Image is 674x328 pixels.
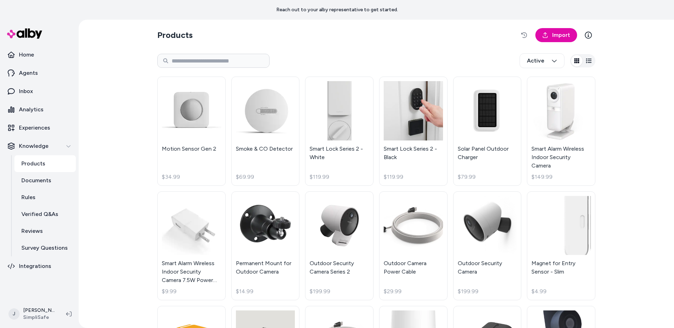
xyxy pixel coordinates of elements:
[453,77,522,186] a: Solar Panel Outdoor ChargerSolar Panel Outdoor Charger$79.99
[305,77,374,186] a: Smart Lock Series 2 - WhiteSmart Lock Series 2 - White$119.99
[527,191,595,301] a: Magnet for Entry Sensor - SlimMagnet for Entry Sensor - Slim$4.99
[14,206,76,223] a: Verified Q&As
[21,159,45,168] p: Products
[8,308,20,320] span: J
[14,240,76,256] a: Survey Questions
[535,28,577,42] a: Import
[21,193,35,202] p: Rules
[3,258,76,275] a: Integrations
[19,142,48,150] p: Knowledge
[14,172,76,189] a: Documents
[3,46,76,63] a: Home
[19,51,34,59] p: Home
[520,53,564,68] button: Active
[231,77,300,186] a: Smoke & CO DetectorSmoke & CO Detector$69.99
[19,124,50,132] p: Experiences
[19,105,44,114] p: Analytics
[3,65,76,81] a: Agents
[276,6,398,13] p: Reach out to your alby representative to get started.
[157,191,226,301] a: Smart Alarm Wireless Indoor Security Camera 7.5W Power AdapterSmart Alarm Wireless Indoor Securit...
[157,29,193,41] h2: Products
[4,303,60,325] button: J[PERSON_NAME]SimpliSafe
[19,87,33,96] p: Inbox
[453,191,522,301] a: Outdoor Security CameraOutdoor Security Camera$199.99
[7,28,42,39] img: alby Logo
[21,176,51,185] p: Documents
[19,69,38,77] p: Agents
[21,227,43,235] p: Reviews
[23,314,55,321] span: SimpliSafe
[3,138,76,155] button: Knowledge
[14,155,76,172] a: Products
[379,191,448,301] a: Outdoor Camera Power CableOutdoor Camera Power Cable$29.99
[305,191,374,301] a: Outdoor Security Camera Series 2Outdoor Security Camera Series 2$199.99
[3,83,76,100] a: Inbox
[19,262,51,270] p: Integrations
[23,307,55,314] p: [PERSON_NAME]
[14,223,76,240] a: Reviews
[14,189,76,206] a: Rules
[21,244,68,252] p: Survey Questions
[527,77,595,186] a: Smart Alarm Wireless Indoor Security CameraSmart Alarm Wireless Indoor Security Camera$149.99
[379,77,448,186] a: Smart Lock Series 2 - BlackSmart Lock Series 2 - Black$119.99
[157,77,226,186] a: Motion Sensor Gen 2Motion Sensor Gen 2$34.99
[552,31,570,39] span: Import
[231,191,300,301] a: Permanent Mount for Outdoor CameraPermanent Mount for Outdoor Camera$14.99
[3,119,76,136] a: Experiences
[21,210,58,218] p: Verified Q&As
[3,101,76,118] a: Analytics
